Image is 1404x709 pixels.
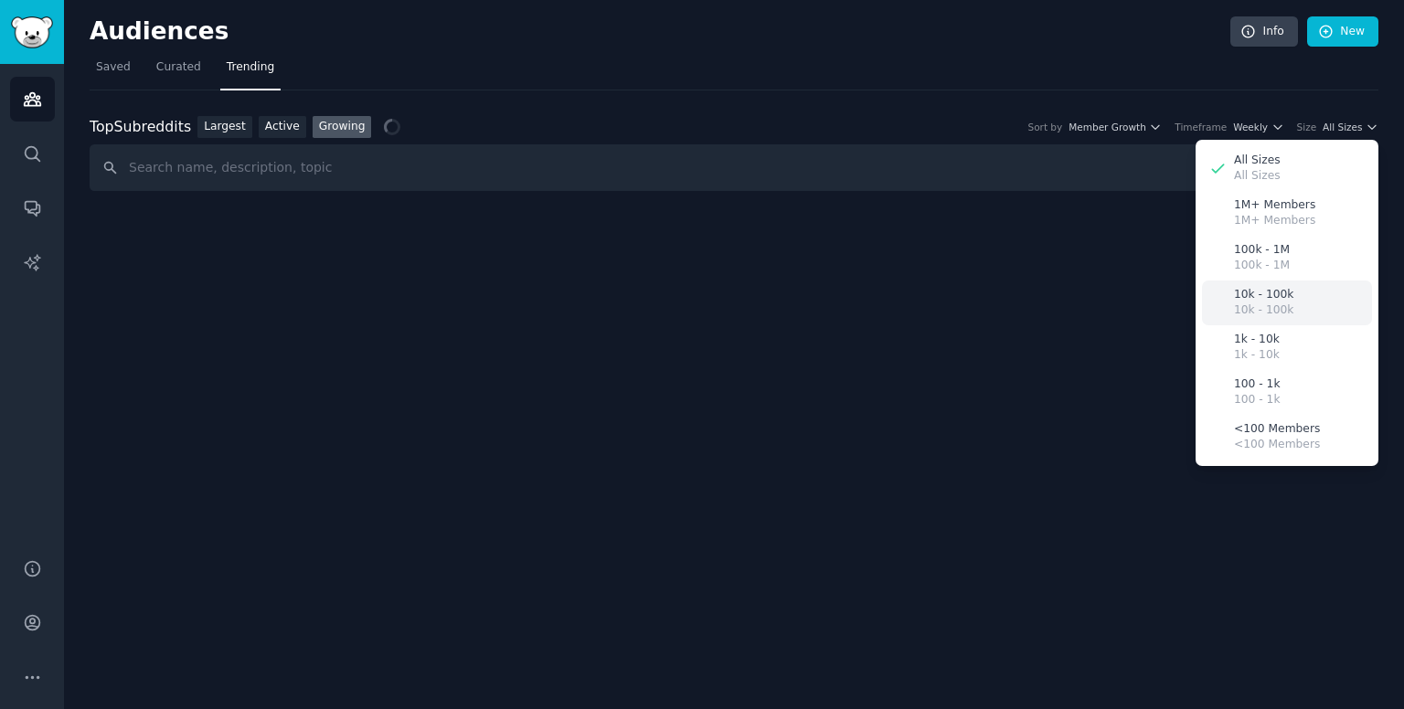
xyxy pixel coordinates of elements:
button: Member Growth [1069,121,1162,133]
p: <100 Members [1234,437,1320,453]
div: Sort by [1028,121,1063,133]
p: 100k - 1M [1234,242,1290,259]
span: Curated [156,59,201,76]
p: 10k - 100k [1234,287,1293,303]
a: Info [1230,16,1298,48]
p: 10k - 100k [1234,302,1293,319]
a: Curated [150,53,207,90]
input: Search name, description, topic [90,144,1378,191]
button: All Sizes [1323,121,1378,133]
p: All Sizes [1234,168,1281,185]
span: Trending [227,59,274,76]
span: Saved [96,59,131,76]
p: 100 - 1k [1234,376,1280,393]
p: 1M+ Members [1234,197,1315,214]
a: Growing [313,116,372,139]
p: 1k - 10k [1234,332,1280,348]
p: 100k - 1M [1234,258,1290,274]
p: <100 Members [1234,421,1320,438]
a: Trending [220,53,281,90]
a: Active [259,116,306,139]
div: Timeframe [1175,121,1227,133]
img: GummySearch logo [11,16,53,48]
span: All Sizes [1323,121,1362,133]
p: 1k - 10k [1234,347,1280,364]
p: 1M+ Members [1234,213,1315,229]
p: 100 - 1k [1234,392,1280,408]
span: Weekly [1233,121,1268,133]
div: Size [1297,121,1317,133]
h2: Audiences [90,17,1230,47]
p: All Sizes [1234,153,1281,169]
button: Weekly [1233,121,1283,133]
span: Member Growth [1069,121,1146,133]
a: Saved [90,53,137,90]
div: Top Subreddits [90,116,191,139]
a: Largest [197,116,252,139]
a: New [1307,16,1378,48]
